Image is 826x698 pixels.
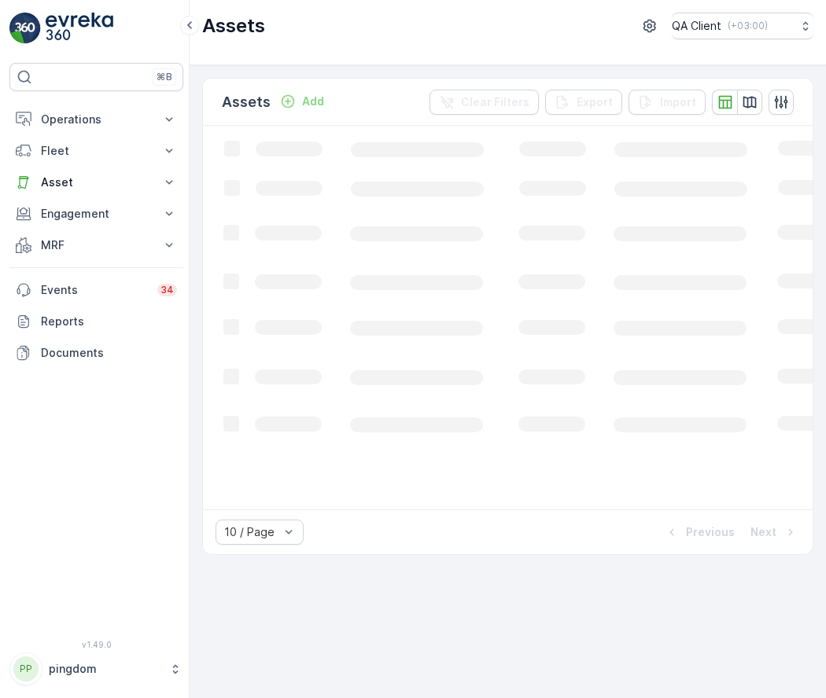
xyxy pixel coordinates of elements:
[41,112,152,127] p: Operations
[274,92,330,111] button: Add
[672,13,813,39] button: QA Client(+03:00)
[41,143,152,159] p: Fleet
[461,94,529,110] p: Clear Filters
[672,18,721,34] p: QA Client
[157,71,172,83] p: ⌘B
[750,524,776,540] p: Next
[430,90,539,115] button: Clear Filters
[222,91,271,113] p: Assets
[545,90,622,115] button: Export
[9,167,183,198] button: Asset
[728,20,768,32] p: ( +03:00 )
[9,274,183,306] a: Events34
[9,640,183,649] span: v 1.49.0
[202,13,265,39] p: Assets
[662,523,736,542] button: Previous
[49,661,161,677] p: pingdom
[686,524,735,540] p: Previous
[41,314,177,329] p: Reports
[41,174,152,190] p: Asset
[160,284,174,296] p: 34
[9,230,183,261] button: MRF
[9,13,41,44] img: logo
[46,13,113,44] img: logo_light-DOdMpM7g.png
[41,345,177,361] p: Documents
[41,282,148,298] p: Events
[577,94,613,110] p: Export
[41,237,152,253] p: MRF
[302,94,324,109] p: Add
[13,656,39,681] div: PP
[9,337,183,369] a: Documents
[9,306,183,337] a: Reports
[9,198,183,230] button: Engagement
[9,652,183,685] button: PPpingdom
[41,206,152,222] p: Engagement
[629,90,706,115] button: Import
[749,523,800,542] button: Next
[9,104,183,135] button: Operations
[660,94,696,110] p: Import
[9,135,183,167] button: Fleet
